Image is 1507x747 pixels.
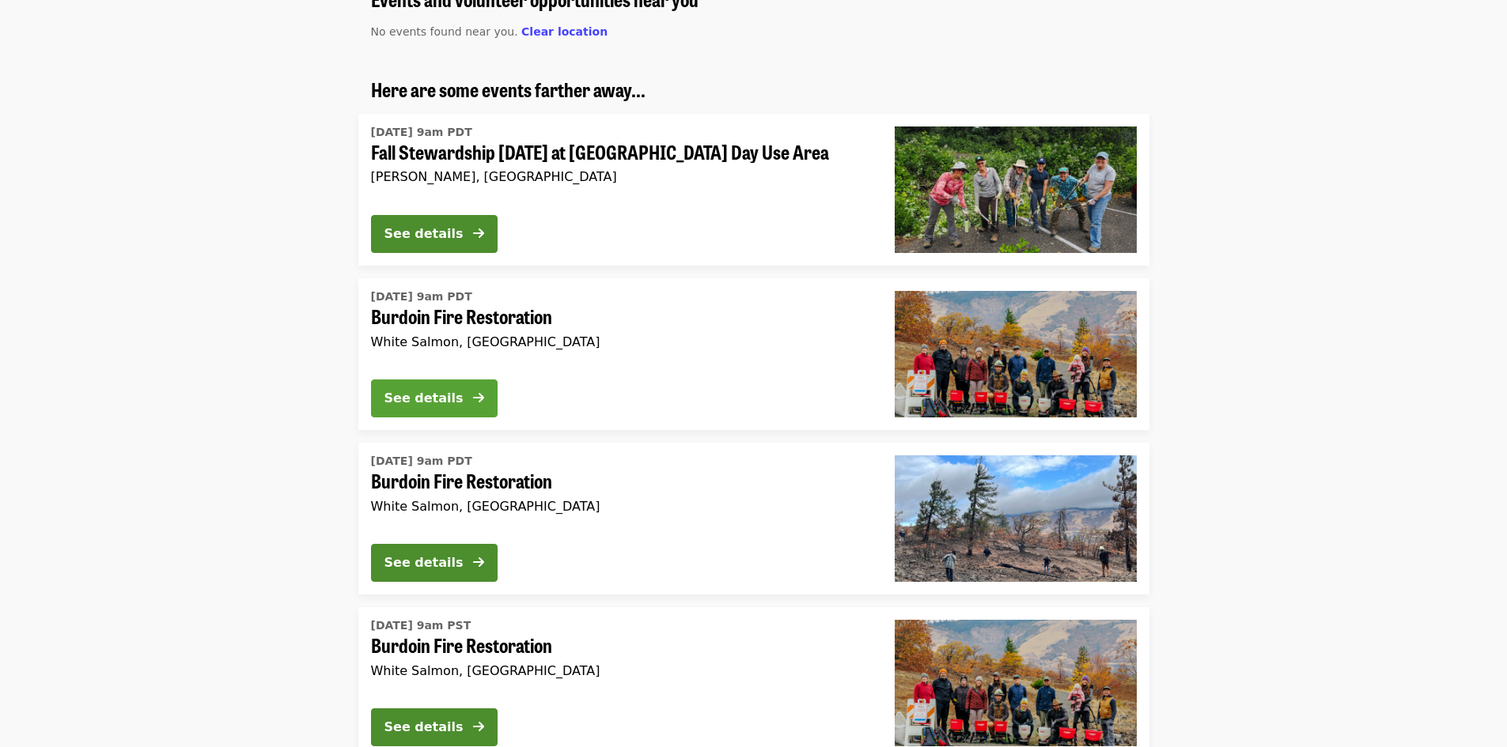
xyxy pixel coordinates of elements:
[473,719,484,734] i: arrow-right icon
[473,555,484,570] i: arrow-right icon
[384,389,464,408] div: See details
[895,291,1137,417] img: Burdoin Fire Restoration organized by Friends Of The Columbia Gorge
[371,124,472,141] time: [DATE] 9am PDT
[371,215,498,253] button: See details
[473,226,484,241] i: arrow-right icon
[371,499,869,514] div: White Salmon, [GEOGRAPHIC_DATA]
[895,455,1137,582] img: Burdoin Fire Restoration organized by Friends Of The Columbia Gorge
[384,553,464,572] div: See details
[384,224,464,243] div: See details
[371,663,869,678] div: White Salmon, [GEOGRAPHIC_DATA]
[371,169,869,184] div: [PERSON_NAME], [GEOGRAPHIC_DATA]
[473,390,484,406] i: arrow-right icon
[371,25,518,38] span: No events found near you.
[371,305,869,328] span: Burdoin Fire Restoration
[371,289,472,305] time: [DATE] 9am PDT
[895,126,1137,253] img: Fall Stewardship Saturday at St. Cloud Day Use Area organized by Friends Of The Columbia Gorge
[371,617,471,634] time: [DATE] 9am PST
[371,544,498,582] button: See details
[895,620,1137,746] img: Burdoin Fire Restoration organized by Friends Of The Columbia Gorge
[371,75,646,103] span: Here are some events farther away...
[521,24,608,40] button: Clear location
[371,453,472,470] time: [DATE] 9am PDT
[521,25,608,38] span: Clear location
[358,114,1149,266] a: See details for "Fall Stewardship Saturday at St. Cloud Day Use Area"
[371,334,869,349] div: White Salmon, [GEOGRAPHIC_DATA]
[371,708,498,746] button: See details
[358,278,1149,430] a: See details for "Burdoin Fire Restoration"
[384,718,464,737] div: See details
[358,443,1149,594] a: See details for "Burdoin Fire Restoration"
[371,141,869,164] span: Fall Stewardship [DATE] at [GEOGRAPHIC_DATA] Day Use Area
[371,379,498,417] button: See details
[371,470,869,492] span: Burdoin Fire Restoration
[371,634,869,657] span: Burdoin Fire Restoration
